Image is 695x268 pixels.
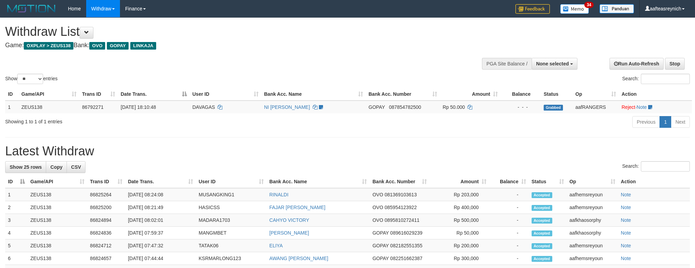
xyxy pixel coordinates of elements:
[560,4,589,14] img: Button%20Memo.svg
[567,239,618,252] td: aafhemsreyoun
[19,88,79,101] th: Game/API: activate to sort column ascending
[71,164,81,170] span: CSV
[430,227,489,239] td: Rp 50,000
[5,74,58,84] label: Show entries
[443,104,465,110] span: Rp 50.000
[641,74,690,84] input: Search:
[192,104,215,110] span: DAVAGAS
[622,74,690,84] label: Search:
[489,227,529,239] td: -
[390,230,422,236] span: Copy 089616029239 to clipboard
[190,88,261,101] th: User ID: activate to sort column ascending
[385,205,417,210] span: Copy 085954123922 to clipboard
[266,175,370,188] th: Bank Acc. Name: activate to sort column ascending
[269,217,309,223] a: CAHYO VICTORY
[5,252,28,265] td: 6
[489,214,529,227] td: -
[28,175,87,188] th: Game/API: activate to sort column ascending
[621,243,631,248] a: Note
[532,218,552,224] span: Accepted
[125,201,196,214] td: [DATE] 08:21:49
[28,214,87,227] td: ZEUS138
[372,256,389,261] span: GOPAY
[641,161,690,172] input: Search:
[430,214,489,227] td: Rp 500,000
[532,58,577,70] button: None selected
[385,192,417,197] span: Copy 081369103613 to clipboard
[46,161,67,173] a: Copy
[5,101,19,113] td: 1
[28,239,87,252] td: ZEUS138
[82,104,103,110] span: 86792271
[621,205,631,210] a: Note
[79,88,118,101] th: Trans ID: activate to sort column ascending
[19,101,79,113] td: ZEUS138
[430,175,489,188] th: Amount: activate to sort column ascending
[269,256,328,261] a: AWANG [PERSON_NAME]
[529,175,567,188] th: Status: activate to sort column ascending
[5,144,690,158] h1: Latest Withdraw
[621,230,631,236] a: Note
[125,214,196,227] td: [DATE] 08:02:01
[5,25,456,39] h1: Withdraw List
[196,175,266,188] th: User ID: activate to sort column ascending
[87,188,125,201] td: 86825264
[118,88,190,101] th: Date Trans.: activate to sort column descending
[622,104,635,110] a: Reject
[28,188,87,201] td: ZEUS138
[632,116,660,128] a: Previous
[600,4,634,13] img: panduan.png
[24,42,73,50] span: OXPLAY > ZEUS138
[567,201,618,214] td: aafhemsreyoun
[5,227,28,239] td: 4
[269,192,288,197] a: RINALDI
[89,42,105,50] span: OVO
[665,58,685,70] a: Stop
[621,192,631,197] a: Note
[573,88,619,101] th: Op: activate to sort column ascending
[67,161,85,173] a: CSV
[269,243,283,248] a: ELIYA
[5,3,58,14] img: MOTION_logo.png
[573,101,619,113] td: aafRANGERS
[489,252,529,265] td: -
[501,88,541,101] th: Balance
[10,164,42,170] span: Show 25 rows
[50,164,62,170] span: Copy
[196,214,266,227] td: MADARA1703
[489,188,529,201] td: -
[430,188,489,201] td: Rp 203,000
[618,175,690,188] th: Action
[5,115,284,125] div: Showing 1 to 1 of 1 entries
[5,161,46,173] a: Show 25 rows
[489,175,529,188] th: Balance: activate to sort column ascending
[430,252,489,265] td: Rp 300,000
[125,188,196,201] td: [DATE] 08:24:08
[121,104,156,110] span: [DATE] 18:10:48
[567,227,618,239] td: aafkhaosorphy
[125,239,196,252] td: [DATE] 07:47:32
[567,252,618,265] td: aafhemsreyoun
[584,2,594,8] span: 34
[196,188,266,201] td: MUSANGKING1
[372,205,383,210] span: OVO
[17,74,43,84] select: Showentries
[430,239,489,252] td: Rp 200,000
[87,227,125,239] td: 86824836
[567,175,618,188] th: Op: activate to sort column ascending
[28,227,87,239] td: ZEUS138
[372,192,383,197] span: OVO
[532,205,552,211] span: Accepted
[541,88,573,101] th: Status
[87,175,125,188] th: Trans ID: activate to sort column ascending
[196,201,266,214] td: HASICSS
[5,175,28,188] th: ID: activate to sort column descending
[430,201,489,214] td: Rp 400,000
[87,252,125,265] td: 86824657
[28,201,87,214] td: ZEUS138
[621,256,631,261] a: Note
[637,104,647,110] a: Note
[372,230,389,236] span: GOPAY
[544,105,563,111] span: Grabbed
[610,58,664,70] a: Run Auto-Refresh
